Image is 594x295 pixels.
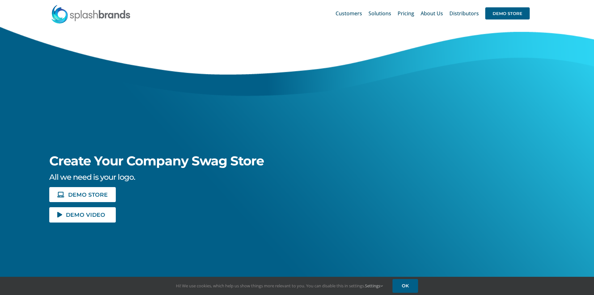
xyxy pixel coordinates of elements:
[398,3,414,24] a: Pricing
[449,11,479,16] span: Distributors
[485,7,530,19] span: DEMO STORE
[51,4,131,24] img: SplashBrands.com Logo
[421,11,443,16] span: About Us
[176,283,383,289] span: Hi! We use cookies, which help us show things more relevant to you. You can disable this in setti...
[485,3,530,24] a: DEMO STORE
[368,11,391,16] span: Solutions
[365,283,383,289] a: Settings
[336,11,362,16] span: Customers
[49,153,264,169] span: Create Your Company Swag Store
[336,3,362,24] a: Customers
[66,212,105,217] span: DEMO VIDEO
[336,3,530,24] nav: Main Menu
[392,279,418,293] a: OK
[68,192,108,197] span: DEMO STORE
[449,3,479,24] a: Distributors
[49,172,135,182] span: All we need is your logo.
[49,187,116,202] a: DEMO STORE
[398,11,414,16] span: Pricing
